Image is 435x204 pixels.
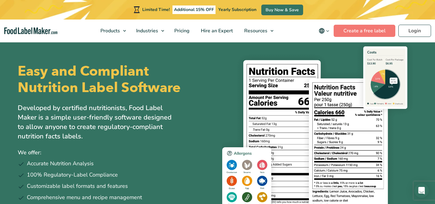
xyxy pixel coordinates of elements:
h1: Easy and Compliant Nutrition Label Software [18,63,212,96]
span: Hire an Expert [199,27,234,34]
a: Login [398,25,431,37]
p: We offer: [18,148,213,157]
span: Limited Time! [142,7,170,13]
a: Resources [239,20,277,42]
a: Hire an Expert [195,20,237,42]
span: Accurate Nutrition Analysis [27,159,94,168]
a: Pricing [169,20,194,42]
a: Create a free label [334,25,395,37]
div: Open Intercom Messenger [414,183,429,198]
span: 100% Regulatory-Label Compliance [27,171,118,179]
span: Resources [242,27,268,34]
span: Additional 15% OFF [172,5,216,14]
span: Yearly Subscription [218,7,256,13]
p: Developed by certified nutritionists, Food Label Maker is a simple user-friendly software designe... [18,103,176,141]
span: Industries [134,27,159,34]
span: Products [99,27,121,34]
span: Customizable label formats and features [27,182,128,190]
a: Industries [131,20,167,42]
a: Products [95,20,129,42]
a: Buy Now & Save [261,5,303,15]
span: Pricing [172,27,190,34]
span: Comprehensive menu and recipe management [27,193,142,202]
